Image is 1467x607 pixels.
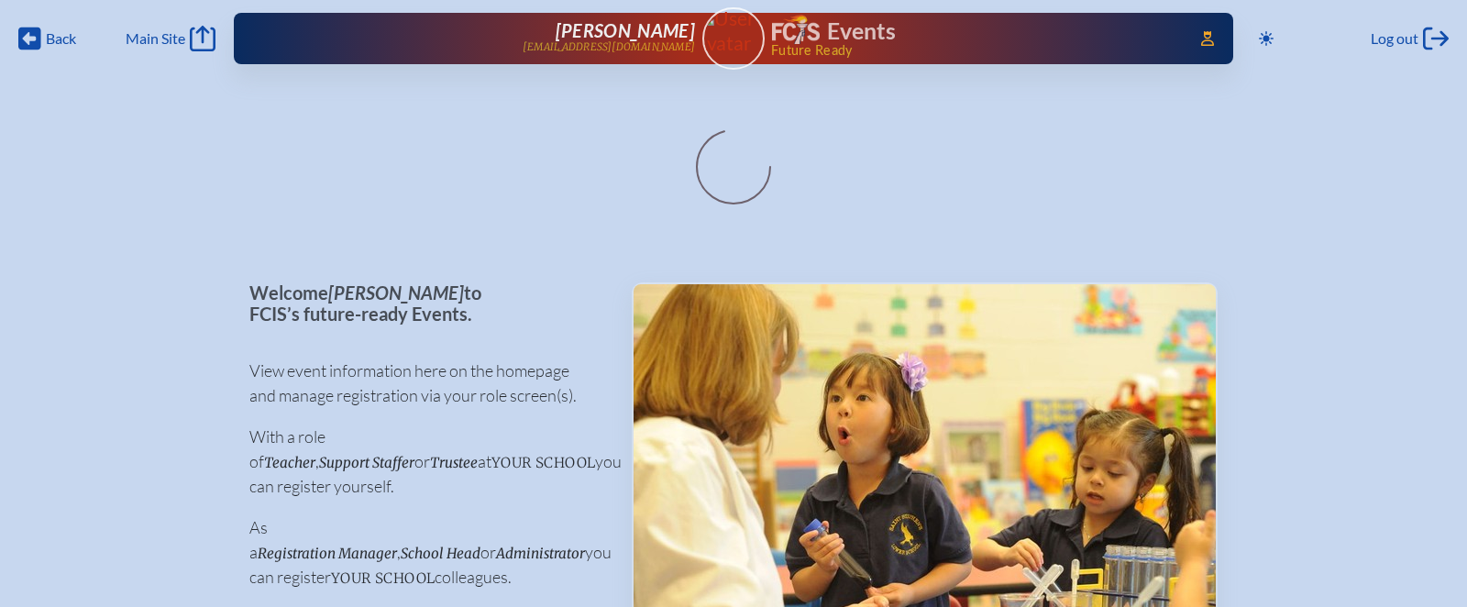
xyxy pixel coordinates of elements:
[702,7,765,70] a: User Avatar
[331,569,435,587] span: your school
[523,41,695,53] p: [EMAIL_ADDRESS][DOMAIN_NAME]
[46,29,76,48] span: Back
[771,44,1175,57] span: Future Ready
[1371,29,1418,48] span: Log out
[249,425,602,499] p: With a role of , or at you can register yourself.
[258,545,397,562] span: Registration Manager
[328,281,464,303] span: [PERSON_NAME]
[491,454,595,471] span: your school
[264,454,315,471] span: Teacher
[556,19,695,41] span: [PERSON_NAME]
[694,6,772,55] img: User Avatar
[292,20,695,57] a: [PERSON_NAME][EMAIL_ADDRESS][DOMAIN_NAME]
[430,454,478,471] span: Trustee
[496,545,585,562] span: Administrator
[249,282,602,324] p: Welcome to FCIS’s future-ready Events.
[772,15,1175,57] div: FCIS Events — Future ready
[126,29,185,48] span: Main Site
[249,359,602,408] p: View event information here on the homepage and manage registration via your role screen(s).
[126,26,215,51] a: Main Site
[249,515,602,590] p: As a , or you can register colleagues.
[319,454,414,471] span: Support Staffer
[401,545,480,562] span: School Head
